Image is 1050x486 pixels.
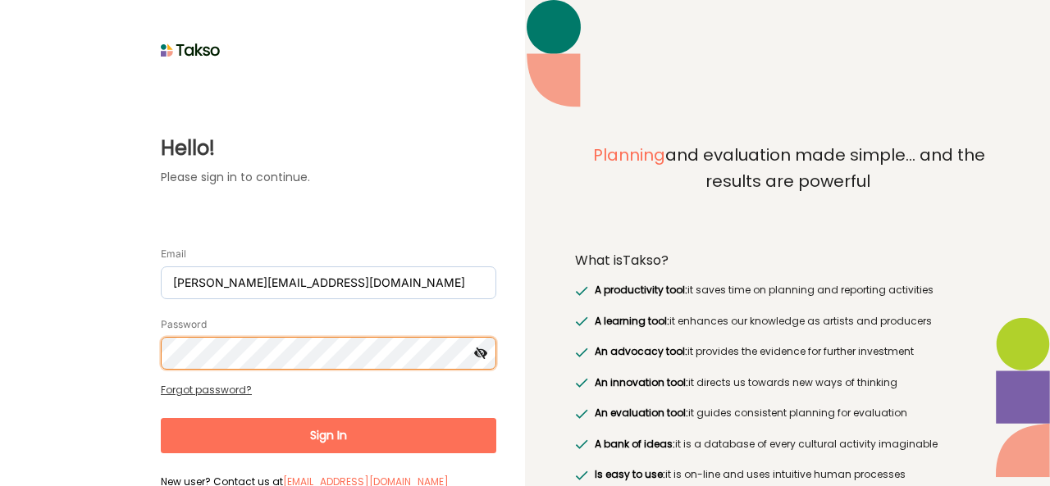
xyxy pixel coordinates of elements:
label: it saves time on planning and reporting activities [591,282,933,298]
img: greenRight [575,470,588,480]
span: Takso? [623,251,669,270]
a: Forgot password? [161,383,252,397]
img: greenRight [575,347,588,357]
label: Please sign in to continue. [161,169,496,186]
span: An innovation tool: [595,375,688,389]
label: Password [161,318,207,331]
img: greenRight [575,378,588,388]
label: it enhances our knowledge as artists and producers [591,313,931,329]
label: it guides consistent planning for evaluation [591,405,906,421]
input: Email [161,266,496,299]
img: taksoLoginLogo [161,38,221,62]
button: Sign In [161,418,496,453]
span: Planning [593,143,665,166]
label: it provides the evidence for further investment [591,343,913,360]
span: A learning tool: [595,314,669,328]
span: Is easy to use: [595,467,665,481]
img: greenRight [575,409,588,419]
span: A productivity tool: [595,283,687,297]
span: A bank of ideas: [595,437,675,451]
img: greenRight [575,439,588,449]
label: it is a database of every cultural activity imaginable [591,436,937,452]
label: it directs us towards new ways of thinking [591,375,897,391]
span: An advocacy tool: [595,344,687,358]
label: and evaluation made simple... and the results are powerful [575,143,1000,231]
label: What is [575,252,669,269]
img: greenRight [575,286,588,296]
label: it is on-line and uses intuitive human processes [591,466,905,483]
label: Email [161,248,186,261]
span: An evaluation tool: [595,406,688,420]
img: greenRight [575,316,588,326]
label: Hello! [161,134,496,163]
